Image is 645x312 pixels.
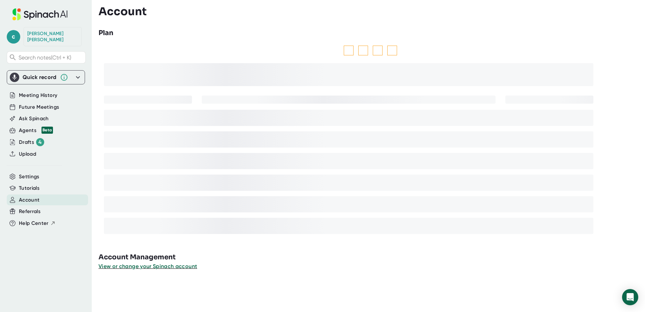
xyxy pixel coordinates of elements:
[19,138,44,146] button: Drafts 4
[99,5,147,18] h3: Account
[19,150,36,158] button: Upload
[19,138,44,146] div: Drafts
[19,208,40,215] button: Referrals
[10,71,82,84] div: Quick record
[19,54,71,61] span: Search notes (Ctrl + K)
[27,31,78,43] div: Candi Simmons
[19,184,39,192] button: Tutorials
[41,127,53,134] div: Beta
[99,28,113,38] h3: Plan
[19,103,59,111] button: Future Meetings
[622,289,638,305] div: Open Intercom Messenger
[19,219,49,227] span: Help Center
[19,173,39,181] button: Settings
[19,219,56,227] button: Help Center
[99,252,645,262] h3: Account Management
[19,127,53,134] button: Agents Beta
[7,30,20,44] span: c
[99,263,197,269] span: View or change your Spinach account
[99,262,197,270] button: View or change your Spinach account
[23,74,57,81] div: Quick record
[19,115,49,123] button: Ask Spinach
[19,196,39,204] button: Account
[19,92,57,99] button: Meeting History
[36,138,44,146] div: 4
[19,127,53,134] div: Agents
